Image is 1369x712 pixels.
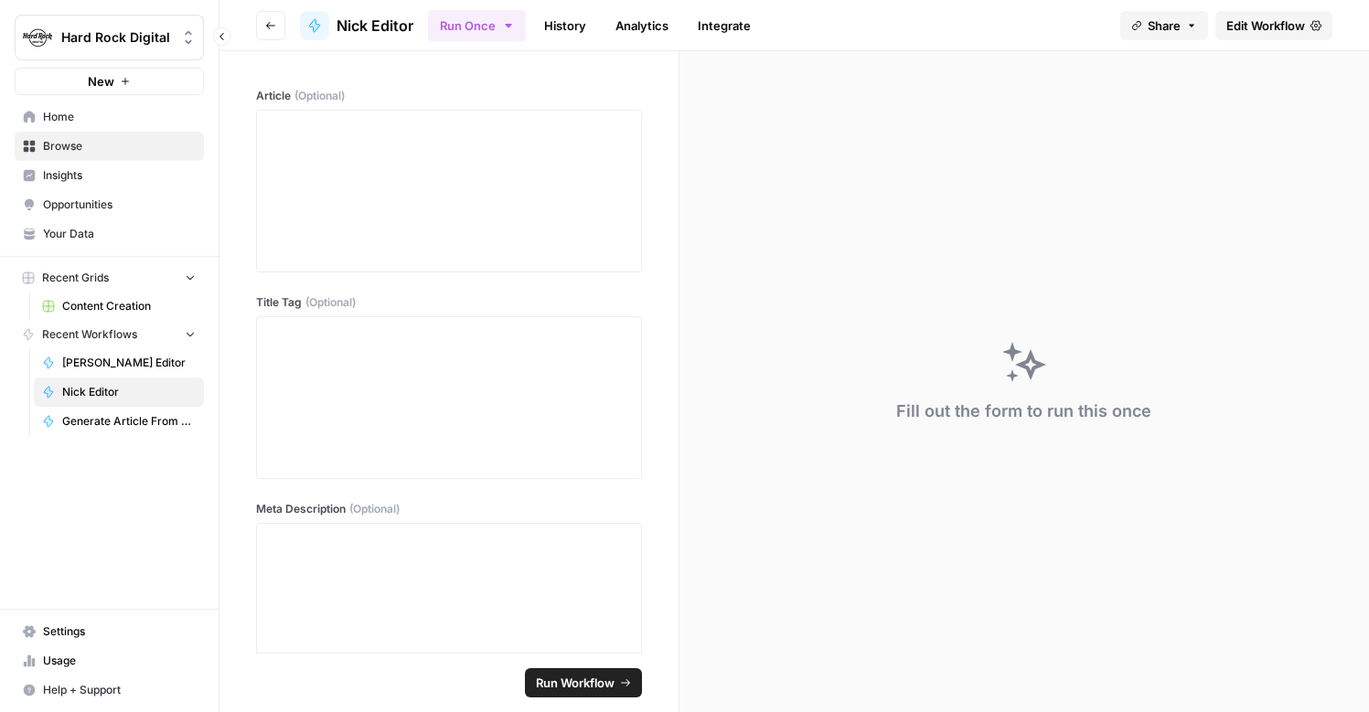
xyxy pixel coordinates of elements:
div: Fill out the form to run this once [896,399,1151,424]
a: [PERSON_NAME] Editor [34,348,204,377]
button: Share [1120,11,1208,40]
a: Nick Editor [34,377,204,407]
span: Recent Grids [42,270,109,286]
img: Hard Rock Digital Logo [21,21,54,54]
span: (Optional) [349,501,400,517]
span: Your Data [43,226,196,242]
span: Recent Workflows [42,326,137,343]
a: Opportunities [15,190,204,219]
span: Content Creation [62,298,196,314]
button: Recent Grids [15,264,204,292]
label: Article [256,88,642,104]
button: New [15,68,204,95]
span: Settings [43,623,196,640]
button: Recent Workflows [15,321,204,348]
a: Nick Editor [300,11,413,40]
span: Hard Rock Digital [61,28,172,47]
a: Settings [15,617,204,646]
a: Content Creation [34,292,204,321]
button: Run Workflow [525,668,642,697]
button: Workspace: Hard Rock Digital [15,15,204,60]
label: Title Tag [256,294,642,311]
a: Your Data [15,219,204,249]
span: Home [43,109,196,125]
span: Browse [43,138,196,154]
a: Integrate [687,11,762,40]
span: Nick Editor [337,15,413,37]
span: Help + Support [43,682,196,698]
a: History [533,11,597,40]
button: Help + Support [15,675,204,705]
span: Insights [43,167,196,184]
label: Meta Description [256,501,642,517]
span: Generate Article From Outline [62,413,196,430]
span: Usage [43,653,196,669]
span: New [88,72,114,90]
span: Run Workflow [536,674,615,692]
span: Edit Workflow [1226,16,1305,35]
a: Browse [15,132,204,161]
span: (Optional) [294,88,345,104]
span: Opportunities [43,197,196,213]
a: Home [15,102,204,132]
a: Insights [15,161,204,190]
span: [PERSON_NAME] Editor [62,355,196,371]
button: Run Once [428,10,526,41]
a: Usage [15,646,204,675]
a: Generate Article From Outline [34,407,204,436]
span: (Optional) [305,294,356,311]
a: Edit Workflow [1215,11,1332,40]
span: Share [1148,16,1181,35]
a: Analytics [604,11,679,40]
span: Nick Editor [62,384,196,400]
